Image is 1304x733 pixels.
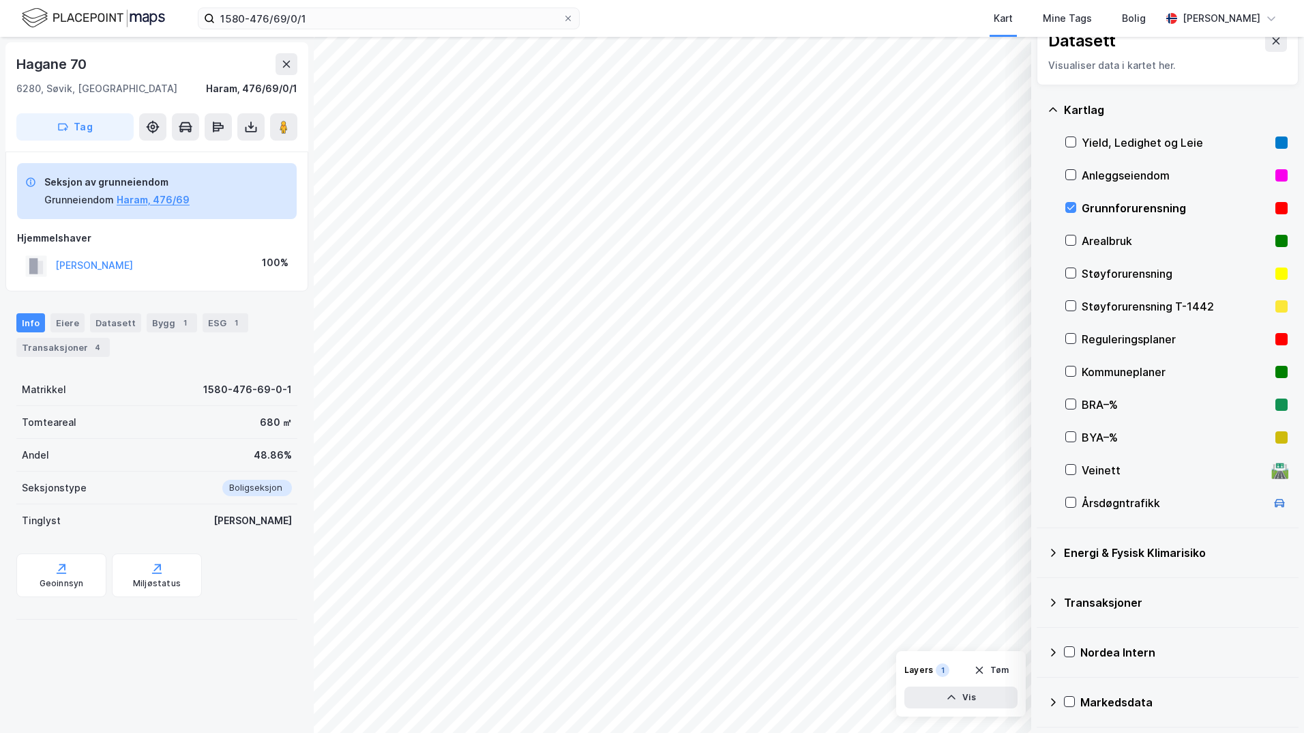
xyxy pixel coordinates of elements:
div: Datasett [90,313,141,332]
div: BRA–% [1082,397,1270,413]
div: 1 [229,316,243,330]
div: BYA–% [1082,429,1270,446]
div: Datasett [1048,30,1116,52]
div: Arealbruk [1082,233,1270,249]
div: [PERSON_NAME] [213,513,292,529]
div: Matrikkel [22,382,66,398]
div: 🛣️ [1271,461,1289,479]
div: Tinglyst [22,513,61,529]
div: Nordea Intern [1080,644,1288,661]
div: Reguleringsplaner [1082,331,1270,347]
div: Yield, Ledighet og Leie [1082,134,1270,151]
div: 6280, Søvik, [GEOGRAPHIC_DATA] [16,81,177,97]
div: Hagane 70 [16,53,89,75]
div: Info [16,313,45,332]
div: 1580-476-69-0-1 [203,382,292,398]
div: Kartlag [1064,102,1288,118]
div: Bolig [1122,10,1146,27]
div: Visualiser data i kartet her. [1048,57,1287,74]
div: 1 [178,316,192,330]
div: Transaksjoner [1064,594,1288,611]
div: Miljøstatus [133,578,181,589]
div: Mine Tags [1043,10,1092,27]
div: 4 [91,341,104,354]
div: Kart [994,10,1013,27]
div: Transaksjoner [16,338,110,357]
div: 680 ㎡ [260,414,292,431]
button: Vis [904,687,1018,708]
button: Tag [16,113,134,141]
div: Tomteareal [22,414,76,431]
iframe: Chat Widget [1236,667,1304,733]
div: Hjemmelshaver [17,230,297,246]
div: [PERSON_NAME] [1183,10,1260,27]
div: Seksjonstype [22,480,87,496]
button: Haram, 476/69 [117,192,190,208]
div: Støyforurensning T-1442 [1082,298,1270,315]
button: Tøm [965,659,1018,681]
div: Veinett [1082,462,1266,478]
div: Årsdøgntrafikk [1082,495,1266,511]
div: Geoinnsyn [40,578,84,589]
div: Layers [904,665,933,676]
div: 1 [936,663,949,677]
input: Søk på adresse, matrikkel, gårdeiere, leietakere eller personer [215,8,563,29]
div: Markedsdata [1080,694,1288,710]
div: Energi & Fysisk Klimarisiko [1064,545,1288,561]
div: Støyforurensning [1082,265,1270,282]
div: Anleggseiendom [1082,167,1270,184]
div: Grunneiendom [44,192,114,208]
div: Grunnforurensning [1082,200,1270,216]
div: ESG [203,313,248,332]
div: 100% [262,255,288,271]
img: logo.f888ab2527a4732fd821a326f86c7f29.svg [22,6,165,30]
div: Seksjon av grunneiendom [44,174,190,190]
div: Eiere [50,313,85,332]
div: Bygg [147,313,197,332]
div: 48.86% [254,447,292,463]
div: Andel [22,447,49,463]
div: Kommuneplaner [1082,364,1270,380]
div: Haram, 476/69/0/1 [206,81,297,97]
